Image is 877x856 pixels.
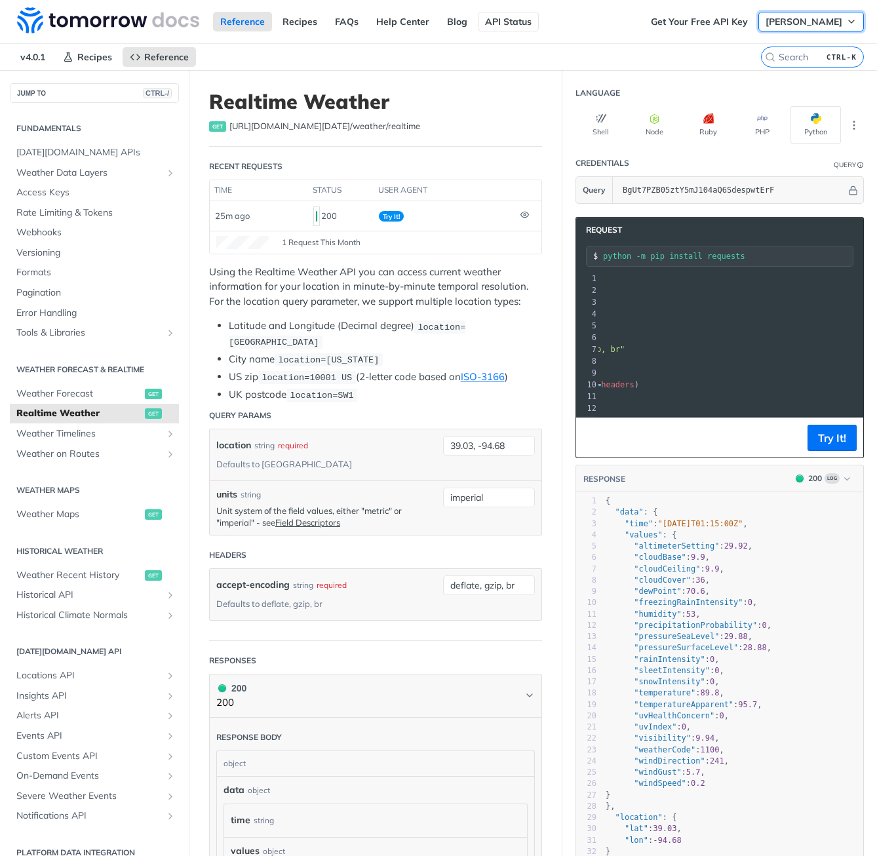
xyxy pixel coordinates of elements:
span: 95.7 [738,700,757,709]
div: Response body [216,731,282,743]
div: 12 [576,620,596,631]
span: "freezingRainIntensity" [634,598,743,607]
span: get [145,408,162,419]
th: user agent [374,180,515,201]
div: required [278,436,308,455]
span: "location" [615,813,662,822]
button: Show subpages for Weather on Routes [165,449,176,459]
a: Pagination [10,283,179,303]
span: "values" [625,530,663,539]
span: "temperature" [634,688,695,697]
span: 0 [710,677,714,686]
a: Alerts APIShow subpages for Alerts API [10,706,179,726]
span: 5.7 [686,768,701,777]
h1: Realtime Weather [209,90,542,113]
button: Show subpages for Tools & Libraries [165,328,176,338]
span: Insights API [16,690,162,703]
button: 200 200200 [216,681,535,710]
span: "windGust" [634,768,681,777]
button: Show subpages for Weather Timelines [165,429,176,439]
span: : , [606,621,771,630]
span: : , [606,666,724,675]
div: 8 [576,575,596,586]
span: "lat" [625,824,648,833]
div: 3 [576,518,596,530]
span: Events API [16,730,162,743]
div: 6 [576,332,598,343]
span: get [145,389,162,399]
span: "precipitationProbability" [634,621,757,630]
span: Query [583,184,606,196]
span: Log [825,473,840,484]
span: location=10001 US [262,373,352,383]
span: "uvHealthConcern" [634,711,714,720]
button: Show subpages for Severe Weather Events [165,791,176,802]
span: Rate Limiting & Tokens [16,206,176,220]
span: Access Keys [16,186,176,199]
span: Pagination [16,286,176,300]
span: Tools & Libraries [16,326,162,340]
span: Weather Maps [16,508,142,521]
h2: Weather Maps [10,484,179,496]
a: Rate Limiting & Tokens [10,203,179,223]
span: 200 [218,684,226,692]
div: object [217,751,531,776]
span: "cloudBase" [634,553,686,562]
div: 4 [576,308,598,320]
span: location=[US_STATE] [278,355,379,365]
div: 10 [576,597,596,608]
span: : , [606,745,724,754]
div: string [254,811,274,830]
div: Defaults to deflate, gzip, br [216,594,322,613]
span: "data" [615,507,643,516]
span: 0 [762,621,766,630]
a: FAQs [328,12,366,31]
li: US zip (2-letter code based on ) [229,370,542,385]
h2: Weather Forecast & realtime [10,364,179,376]
span: [PERSON_NAME] [766,16,842,28]
a: Locations APIShow subpages for Locations API [10,666,179,686]
div: 18 [576,688,596,699]
span: : [606,779,705,788]
span: 28.88 [743,643,767,652]
span: Recipes [77,51,112,63]
button: Show subpages for On-Demand Events [165,771,176,781]
a: ISO-3166 [461,370,505,383]
span: Historical API [16,589,162,602]
div: required [317,575,347,594]
div: Credentials [575,157,629,169]
div: 9 [576,367,598,379]
span: Request [579,224,622,236]
a: Weather Data LayersShow subpages for Weather Data Layers [10,163,179,183]
div: 11 [576,609,596,620]
span: 94.68 [658,836,682,845]
p: Using the Realtime Weather API you can access current weather information for your location in mi... [209,265,542,309]
span: "cloudCeiling" [634,564,700,574]
span: Weather Forecast [16,387,142,400]
span: "[DATE]T01:15:00Z" [658,519,743,528]
span: "snowIntensity" [634,677,705,686]
span: Notifications API [16,809,162,823]
button: Show subpages for Events API [165,731,176,741]
span: : , [606,688,724,697]
span: Error Handling [16,307,176,320]
span: [DATE][DOMAIN_NAME] APIs [16,146,176,159]
span: : , [606,722,691,731]
label: accept-encoding [216,575,290,594]
a: Field Descriptors [275,517,340,528]
div: object [248,785,270,796]
button: PHP [737,106,787,144]
a: Historical APIShow subpages for Historical API [10,585,179,605]
div: Language [575,87,620,99]
a: Error Handling [10,303,179,323]
span: 9.9 [691,553,705,562]
button: Shell [575,106,626,144]
span: : , [606,541,752,551]
span: : , [606,824,682,833]
button: Hide [846,184,860,197]
span: 0 [710,655,714,664]
span: Reference [144,51,189,63]
span: location=SW1 [290,391,353,400]
span: 0 [748,598,752,607]
span: Realtime Weather [16,407,142,420]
